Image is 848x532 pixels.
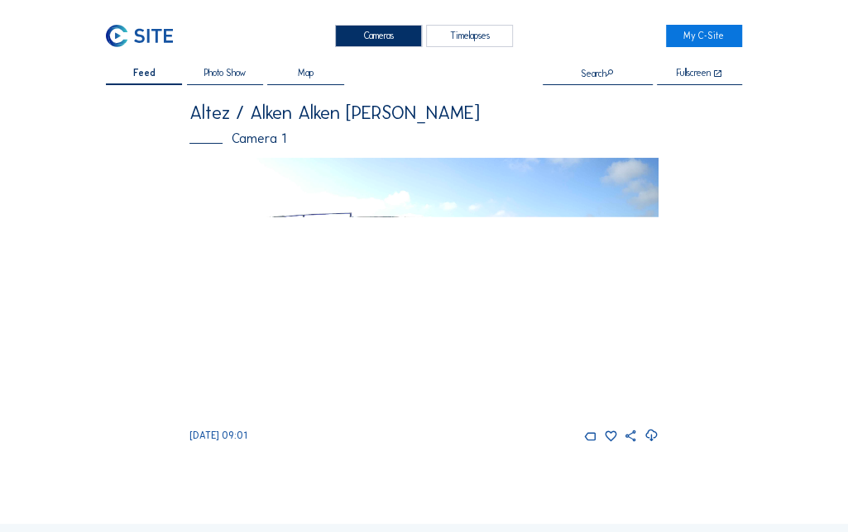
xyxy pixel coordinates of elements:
[189,158,659,421] img: Image
[189,430,247,441] span: [DATE] 09:01
[298,69,314,78] span: Map
[106,25,182,47] a: C-SITE Logo
[133,69,156,78] span: Feed
[189,104,659,123] div: Altez / Alken Alken [PERSON_NAME]
[666,25,742,47] a: My C-Site
[106,25,172,47] img: C-SITE Logo
[204,69,246,78] span: Photo Show
[426,25,513,47] div: Timelapses
[335,25,422,47] div: Cameras
[189,132,659,145] div: Camera 1
[677,69,711,78] div: Fullscreen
